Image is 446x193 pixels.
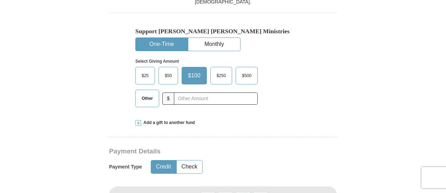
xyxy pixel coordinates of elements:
[109,164,142,170] h5: Payment Type
[162,92,174,105] span: $
[135,28,311,35] h5: Support [PERSON_NAME] [PERSON_NAME] Ministries
[135,59,179,64] strong: Select Giving Amount
[184,70,204,81] span: $100
[151,160,176,173] button: Credit
[161,70,175,81] span: $50
[238,70,255,81] span: $500
[213,70,230,81] span: $250
[174,92,258,105] input: Other Amount
[177,160,202,173] button: Check
[136,38,188,51] button: One-Time
[138,93,156,104] span: Other
[188,38,240,51] button: Monthly
[138,70,152,81] span: $25
[109,147,288,156] h3: Payment Details
[141,120,195,126] span: Add a gift to another fund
